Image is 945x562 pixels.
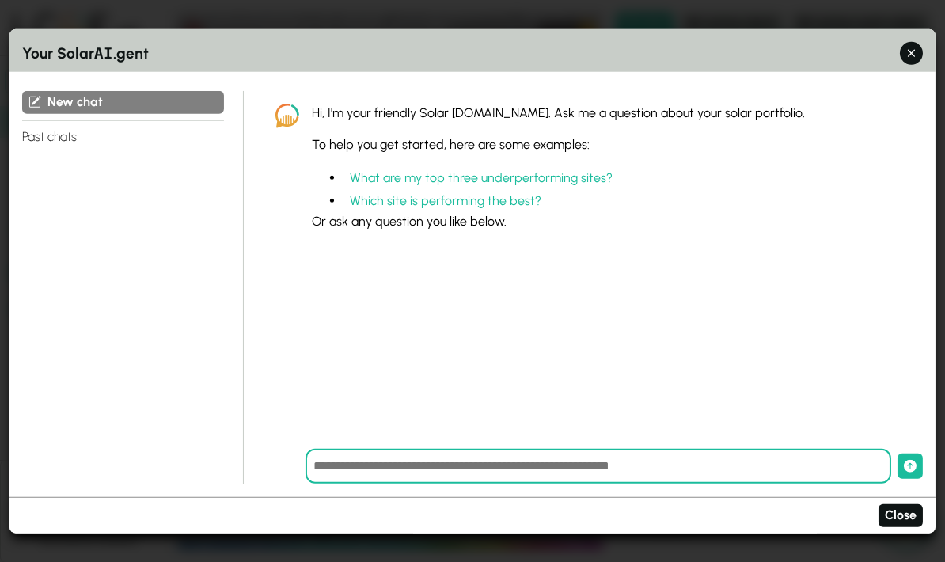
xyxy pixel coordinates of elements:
h3: Your Solar .gent [22,42,923,66]
button: New chat [22,91,224,114]
h4: Past chats [22,120,224,146]
p: Or ask any question you like below. [312,212,898,231]
span: AI [94,42,113,63]
button: What are my top three underperforming sites? [343,167,619,190]
p: Hi, I'm your friendly Solar [DOMAIN_NAME]. Ask me a question about your solar portfolio. [312,104,898,123]
button: Which site is performing the best? [343,189,548,212]
p: To help you get started, here are some examples: [312,135,898,154]
button: Close [879,504,923,527]
img: LCOE.ai [275,104,299,128]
